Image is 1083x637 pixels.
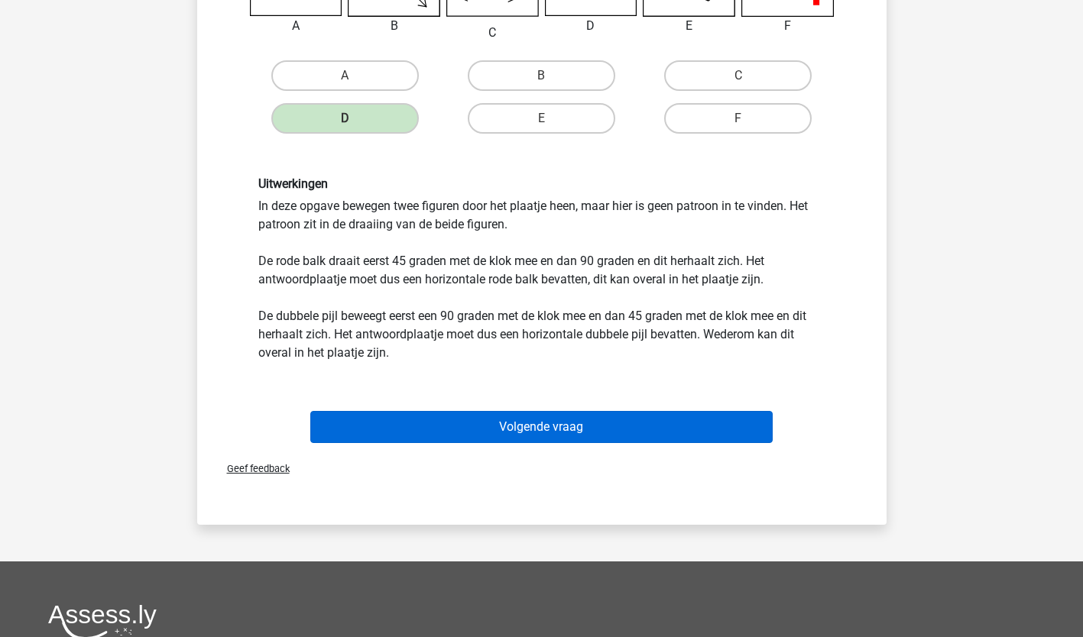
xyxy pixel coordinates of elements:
label: E [468,103,615,134]
span: Geef feedback [215,463,290,474]
label: D [271,103,419,134]
label: B [468,60,615,91]
div: D [533,17,649,35]
label: A [271,60,419,91]
button: Volgende vraag [310,411,773,443]
div: C [435,24,550,42]
label: F [664,103,812,134]
div: F [730,17,845,35]
div: A [238,17,354,35]
div: E [631,17,747,35]
label: C [664,60,812,91]
h6: Uitwerkingen [258,176,825,191]
div: In deze opgave bewegen twee figuren door het plaatje heen, maar hier is geen patroon in te vinden... [247,176,837,362]
div: B [336,17,452,35]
